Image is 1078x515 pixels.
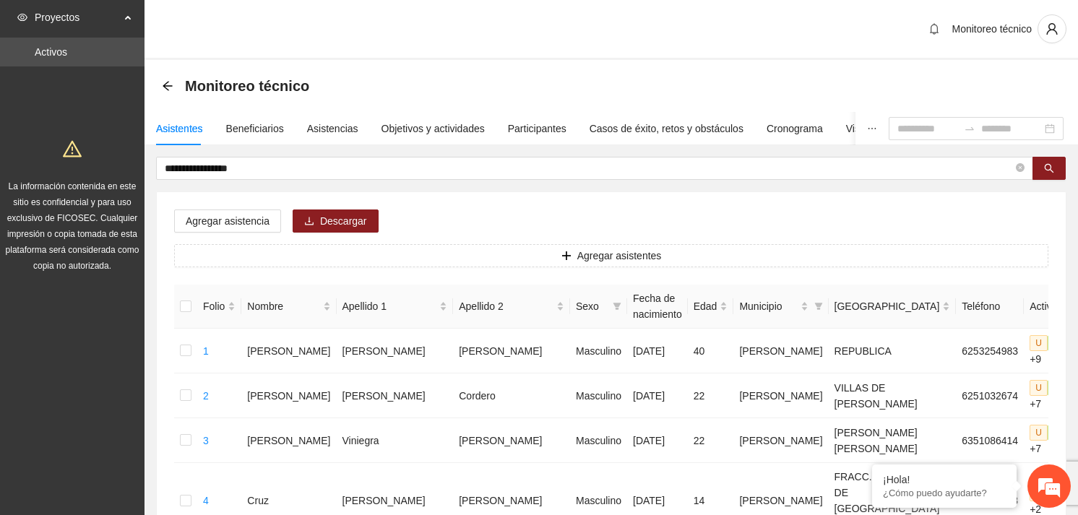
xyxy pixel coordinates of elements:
[627,418,688,463] td: [DATE]
[1044,163,1054,175] span: search
[688,418,734,463] td: 22
[733,418,828,463] td: [PERSON_NAME]
[453,285,570,329] th: Apellido 2
[186,213,269,229] span: Agregar asistencia
[964,123,975,134] span: swap-right
[964,123,975,134] span: to
[162,80,173,92] span: arrow-left
[174,209,281,233] button: Agregar asistencia
[923,23,945,35] span: bell
[767,121,823,137] div: Cronograma
[835,298,940,314] span: [GEOGRAPHIC_DATA]
[613,302,621,311] span: filter
[203,390,209,402] a: 2
[1030,425,1048,441] span: U
[956,329,1024,373] td: 6253254983
[174,244,1048,267] button: plusAgregar asistentes
[304,216,314,228] span: download
[203,298,225,314] span: Folio
[561,251,572,262] span: plus
[241,329,336,373] td: [PERSON_NAME]
[829,373,957,418] td: VILLAS DE [PERSON_NAME]
[627,285,688,329] th: Fecha de nacimiento
[694,298,717,314] span: Edad
[883,488,1006,498] p: ¿Cómo puedo ayudarte?
[203,345,209,357] a: 1
[733,285,828,329] th: Municipio
[829,418,957,463] td: [PERSON_NAME] [PERSON_NAME]
[627,373,688,418] td: [DATE]
[814,302,823,311] span: filter
[293,209,379,233] button: downloadDescargar
[459,298,553,314] span: Apellido 2
[956,418,1024,463] td: 6351086414
[923,17,946,40] button: bell
[337,329,454,373] td: [PERSON_NAME]
[956,373,1024,418] td: 6251032674
[610,295,624,317] span: filter
[570,418,627,463] td: Masculino
[203,435,209,446] a: 3
[627,329,688,373] td: [DATE]
[63,139,82,158] span: warning
[453,418,570,463] td: [PERSON_NAME]
[247,298,319,314] span: Nombre
[337,285,454,329] th: Apellido 1
[829,285,957,329] th: Colonia
[1048,335,1065,351] span: P
[1030,335,1048,351] span: U
[883,474,1006,485] div: ¡Hola!
[956,285,1024,329] th: Teléfono
[1048,425,1065,441] span: P
[203,495,209,506] a: 4
[1048,380,1065,396] span: P
[162,80,173,92] div: Back
[381,121,485,137] div: Objetivos y actividades
[1032,157,1066,180] button: search
[1030,380,1048,396] span: U
[867,124,877,134] span: ellipsis
[811,295,826,317] span: filter
[1024,329,1077,373] td: +9
[733,373,828,418] td: [PERSON_NAME]
[35,3,120,32] span: Proyectos
[197,285,241,329] th: Folio
[185,74,309,98] span: Monitoreo técnico
[570,373,627,418] td: Masculino
[590,121,743,137] div: Casos de éxito, retos y obstáculos
[241,285,336,329] th: Nombre
[952,23,1032,35] span: Monitoreo técnico
[829,329,957,373] td: REPUBLICA
[739,298,797,314] span: Municipio
[1024,373,1077,418] td: +7
[6,181,139,271] span: La información contenida en este sitio es confidencial y para uso exclusivo de FICOSEC. Cualquier...
[1016,162,1025,176] span: close-circle
[688,373,734,418] td: 22
[241,373,336,418] td: [PERSON_NAME]
[570,329,627,373] td: Masculino
[1038,22,1066,35] span: user
[1024,285,1077,329] th: Actividad
[320,213,367,229] span: Descargar
[226,121,284,137] div: Beneficiarios
[17,12,27,22] span: eye
[156,121,203,137] div: Asistentes
[342,298,437,314] span: Apellido 1
[307,121,358,137] div: Asistencias
[241,418,336,463] td: [PERSON_NAME]
[508,121,566,137] div: Participantes
[688,285,734,329] th: Edad
[453,329,570,373] td: [PERSON_NAME]
[855,112,889,145] button: ellipsis
[846,121,981,137] div: Visita de campo y entregables
[733,329,828,373] td: [PERSON_NAME]
[337,373,454,418] td: [PERSON_NAME]
[576,298,607,314] span: Sexo
[688,329,734,373] td: 40
[1024,418,1077,463] td: +7
[577,248,662,264] span: Agregar asistentes
[35,46,67,58] a: Activos
[1016,163,1025,172] span: close-circle
[453,373,570,418] td: Cordero
[1038,14,1066,43] button: user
